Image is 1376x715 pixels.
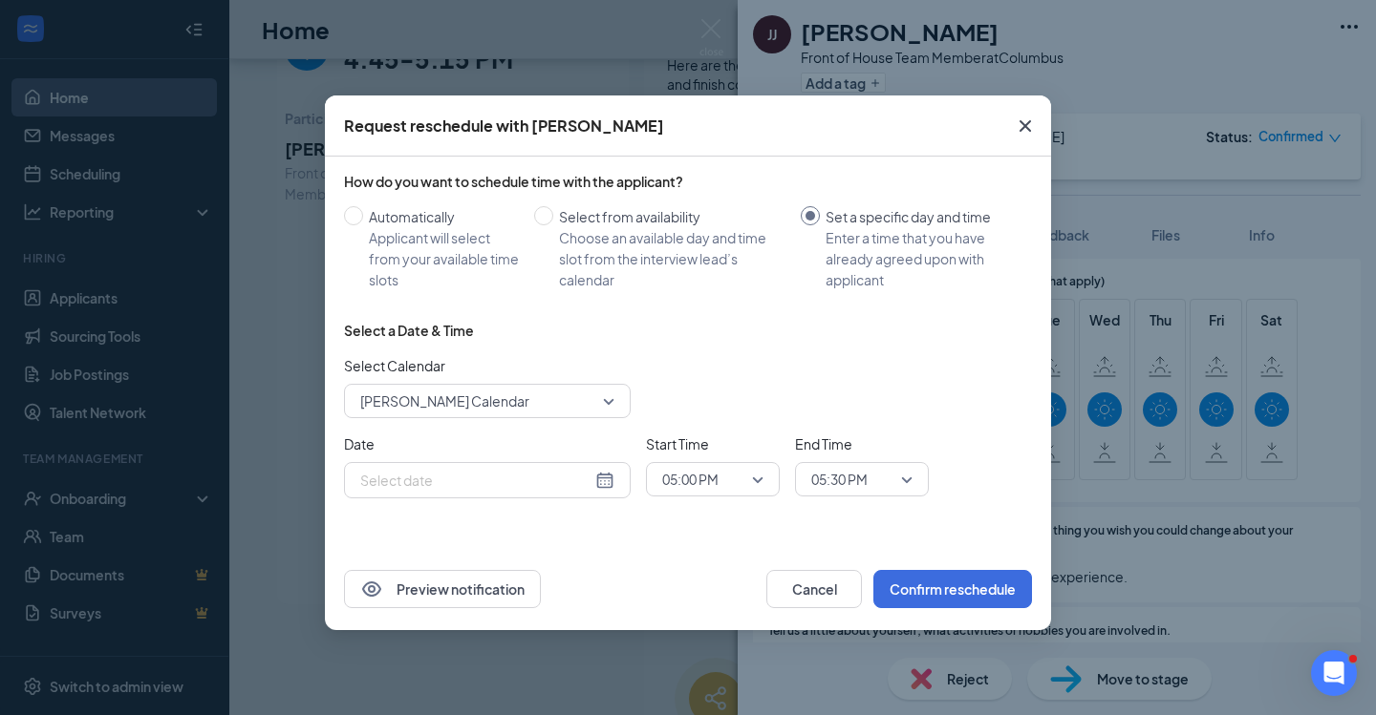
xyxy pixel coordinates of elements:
div: Request reschedule with [PERSON_NAME] [344,116,664,137]
span: Select Calendar [344,355,631,376]
div: Set a specific day and time [826,206,1017,227]
span: 05:00 PM [662,465,719,494]
button: Close [1000,95,1051,157]
span: Date [344,433,631,454]
div: Automatically [369,206,519,227]
div: Select a Date & Time [344,321,474,340]
span: Start Time [646,433,780,454]
button: Cancel [766,570,862,608]
svg: Eye [360,578,383,600]
svg: Cross [1014,115,1037,137]
span: [PERSON_NAME] Calendar [360,387,529,415]
div: Applicant will select from your available time slots [369,227,519,290]
div: Choose an available day and time slot from the interview lead’s calendar [559,227,785,290]
div: How do you want to schedule time with the applicant? [344,172,1032,191]
span: End Time [795,433,929,454]
iframe: Intercom live chat [1311,650,1357,696]
button: Confirm reschedule [873,570,1032,608]
button: EyePreview notification [344,570,541,608]
div: Select from availability [559,206,785,227]
input: Select date [360,470,591,491]
span: 05:30 PM [811,465,868,494]
div: Enter a time that you have already agreed upon with applicant [826,227,1017,290]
